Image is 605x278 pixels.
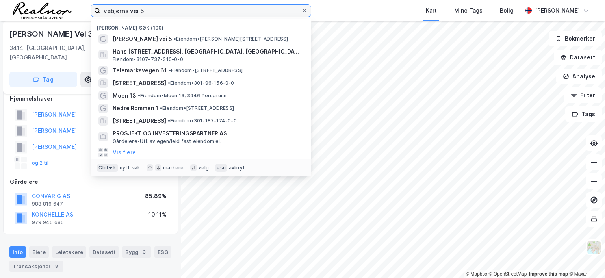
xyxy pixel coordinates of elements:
button: Tags [565,106,602,122]
div: Transaksjoner [9,261,63,272]
span: Eiendom • Moen 13, 3946 Porsgrunn [138,93,226,99]
div: avbryt [229,165,245,171]
div: 3 [140,248,148,256]
div: Kontrollprogram for chat [566,240,605,278]
span: • [160,105,162,111]
button: Filter [564,87,602,103]
button: Tag [9,72,77,87]
a: Mapbox [466,271,487,277]
span: • [168,80,170,86]
img: realnor-logo.934646d98de889bb5806.png [13,2,72,19]
span: Eiendom • [PERSON_NAME][STREET_ADDRESS] [174,36,288,42]
input: Søk på adresse, matrikkel, gårdeiere, leietakere eller personer [100,5,301,17]
img: Z [586,240,601,255]
div: Eiere [29,246,49,258]
span: • [168,118,170,124]
div: Datasett [89,246,119,258]
div: [PERSON_NAME] Vei 3 [9,28,95,40]
div: velg [199,165,209,171]
div: Hjemmelshaver [10,94,171,104]
span: • [138,93,140,98]
iframe: Chat Widget [566,240,605,278]
div: 85.89% [145,191,167,201]
span: [PERSON_NAME] vei 5 [113,34,172,44]
button: Datasett [554,50,602,65]
div: Bolig [500,6,514,15]
div: [PERSON_NAME] [535,6,580,15]
div: nytt søk [120,165,141,171]
button: Vis flere [113,148,136,157]
span: Eiendom • [STREET_ADDRESS] [160,105,234,111]
div: 988 816 647 [32,201,63,207]
span: Eiendom • 301-187-174-0-0 [168,118,237,124]
a: OpenStreetMap [489,271,527,277]
a: Improve this map [529,271,568,277]
span: • [169,67,171,73]
div: Kart [426,6,437,15]
span: • [174,36,176,42]
span: [STREET_ADDRESS] [113,78,166,88]
span: Gårdeiere • Utl. av egen/leid fast eiendom el. [113,138,221,145]
span: Hans [STREET_ADDRESS], [GEOGRAPHIC_DATA], [GEOGRAPHIC_DATA] [113,47,302,56]
span: Eiendom • 301-96-156-0-0 [168,80,234,86]
span: Eiendom • 3107-737-310-0-0 [113,56,183,63]
button: Analyse [556,69,602,84]
span: Nedre Rommen 1 [113,104,158,113]
span: Moen 13 [113,91,136,100]
div: [PERSON_NAME] søk (100) [91,19,311,33]
div: Info [9,246,26,258]
div: esc [215,164,227,172]
div: ESG [154,246,171,258]
div: 8 [52,262,60,270]
div: Gårdeiere [10,177,171,187]
span: Telemarksvegen 61 [113,66,167,75]
div: 10.11% [148,210,167,219]
div: Ctrl + k [97,164,118,172]
button: Bokmerker [549,31,602,46]
div: Bygg [122,246,151,258]
div: markere [163,165,184,171]
span: Eiendom • [STREET_ADDRESS] [169,67,243,74]
span: [STREET_ADDRESS] [113,116,166,126]
div: 3414, [GEOGRAPHIC_DATA], [GEOGRAPHIC_DATA] [9,43,143,62]
div: Mine Tags [454,6,483,15]
span: PROSJEKT OG INVESTERINGSPARTNER AS [113,129,302,138]
div: 979 946 686 [32,219,64,226]
div: Leietakere [52,246,86,258]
